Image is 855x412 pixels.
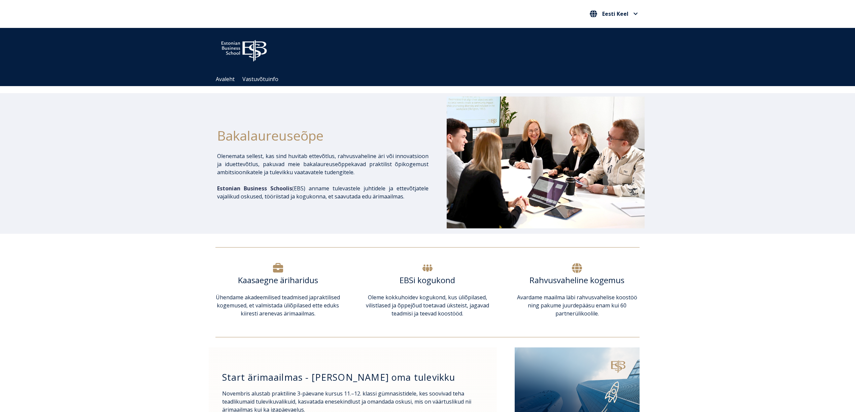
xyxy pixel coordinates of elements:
h6: EBSi kogukond [365,275,490,285]
span: Eesti Keel [602,11,628,16]
p: EBS) anname tulevastele juhtidele ja ettevõtjatele vajalikud oskused, tööriistad ja kogukonna, et... [217,184,429,200]
h3: Start ärimaailmas - [PERSON_NAME] oma tulevikku [222,372,477,383]
img: ebs_logo2016_white [215,35,273,64]
h6: Rahvusvaheline kogemus [515,275,640,285]
nav: Vali oma keel [588,8,640,20]
span: Ühendame akadeemilised teadmised ja [216,294,313,301]
span: praktilised kogemused, et valmistada üliõpilased ette eduks kiiresti arenevas ärimaailmas. [217,294,340,317]
img: Bakalaureusetudengid [447,97,645,228]
p: Olenemata sellest, kas sind huvitab ettevõtlus, rahvusvaheline äri või innovatsioon ja iduettevõt... [217,152,429,176]
h6: Kaasaegne äriharidus [215,275,340,285]
a: Vastuvõtuinfo [242,75,278,83]
div: Navigation Menu [212,72,650,86]
span: Estonian Business Schoolis [217,185,292,192]
a: Avaleht [216,75,235,83]
span: ( [217,185,294,192]
p: Avardame maailma läbi rahvusvahelise koostöö ning pakume juurdepääsu enam kui 60 partnerülikoolile. [515,293,640,317]
span: Oleme kokkuhoidev kogukond, kus üliõpilased, vilistlased ja õppejõud toetavad üksteist, jagavad t... [366,294,489,317]
button: Eesti Keel [588,8,640,19]
h1: Bakalaureuseõpe [217,125,429,145]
